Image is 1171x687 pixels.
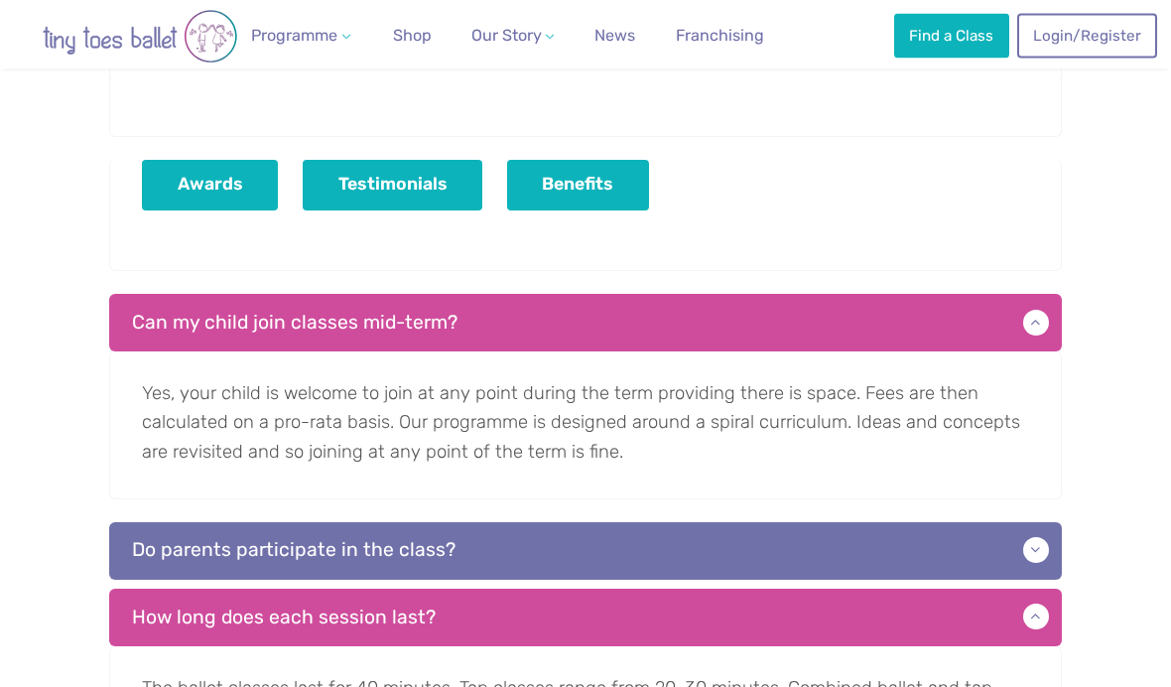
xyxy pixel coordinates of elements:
[384,16,439,56] a: Shop
[894,14,1009,58] a: Find a Class
[668,16,772,56] a: Franchising
[303,161,482,211] a: Testimonials
[142,161,278,211] a: Awards
[109,590,1062,647] p: How long does each session last?
[463,16,563,56] a: Our Story
[109,295,1062,352] p: Can my child join classes mid-term?
[594,26,635,45] span: News
[251,26,337,45] span: Programme
[21,10,259,64] img: tiny toes ballet
[507,161,649,211] a: Benefits
[109,523,1062,581] p: Do parents participate in the class?
[676,26,764,45] span: Franchising
[243,16,358,56] a: Programme
[393,26,432,45] span: Shop
[109,352,1062,499] p: Yes, your child is welcome to join at any point during the term providing there is space. Fees ar...
[586,16,643,56] a: News
[471,26,542,45] span: Our Story
[1017,14,1156,58] a: Login/Register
